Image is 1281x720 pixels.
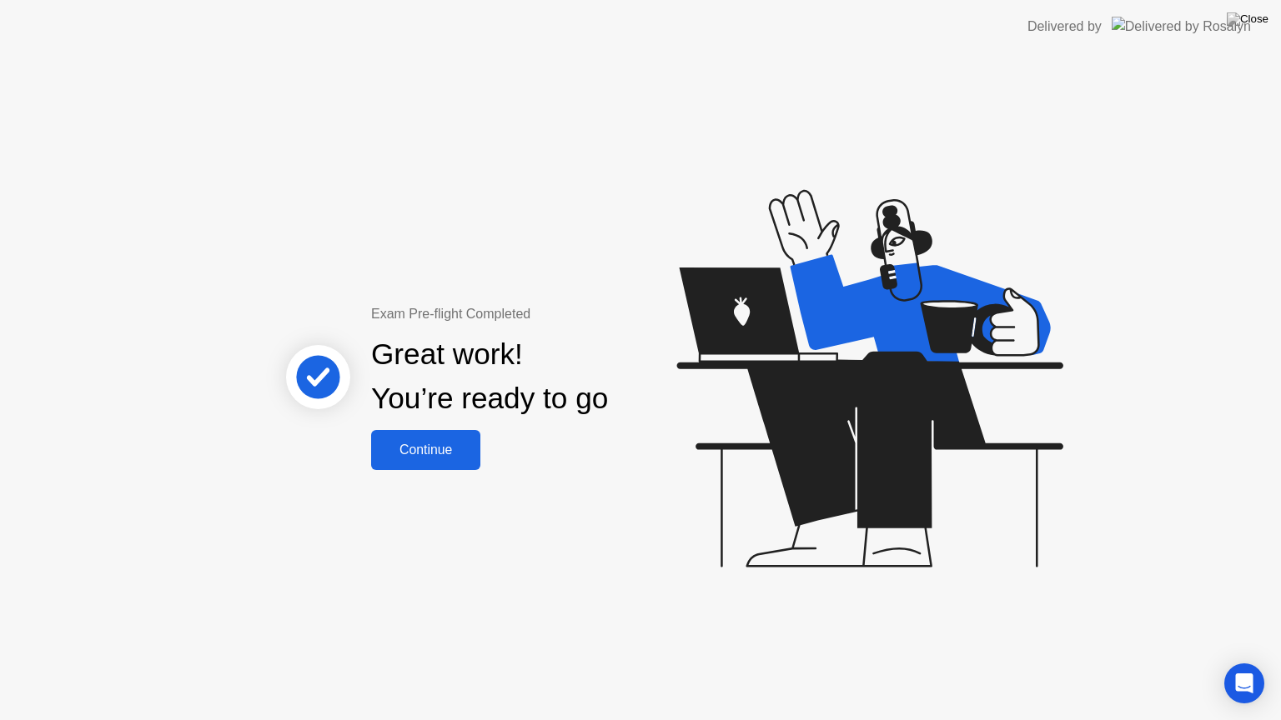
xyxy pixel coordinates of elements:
[371,304,716,324] div: Exam Pre-flight Completed
[376,442,475,457] div: Continue
[371,332,608,421] div: Great work! You’re ready to go
[1227,12,1268,26] img: Close
[371,430,480,470] button: Continue
[1224,663,1264,703] div: Open Intercom Messenger
[1027,17,1102,37] div: Delivered by
[1112,17,1251,36] img: Delivered by Rosalyn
